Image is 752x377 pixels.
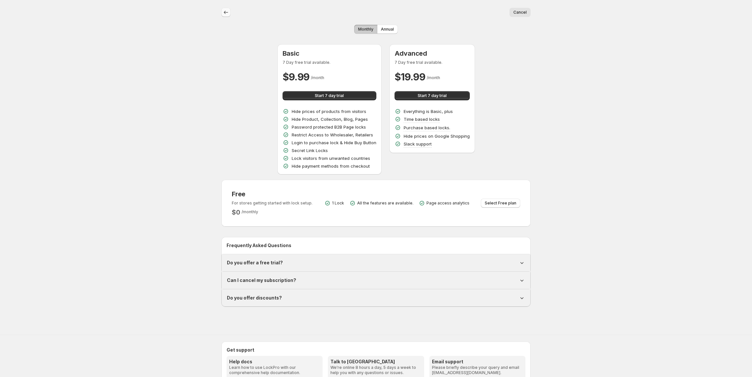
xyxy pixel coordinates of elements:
[395,70,425,83] h2: $ 19.99
[227,295,282,301] h1: Do you offer discounts?
[232,201,313,206] p: For stores getting started with lock setup.
[404,133,470,139] p: Hide prices on Google Shopping
[283,60,376,65] p: 7 Day free trial available.
[229,365,320,375] p: Learn how to use LockPro with our comprehensive help documentation.
[330,358,421,365] h3: Talk to [GEOGRAPHIC_DATA]
[354,25,377,34] button: Monthly
[242,209,258,214] span: / monthly
[332,201,344,206] p: 1 Lock
[432,358,523,365] h3: Email support
[221,8,230,17] button: back
[432,365,523,375] p: Please briefly describe your query and email [EMAIL_ADDRESS][DOMAIN_NAME].
[292,124,366,130] p: Password protected B2B Page locks
[481,199,520,208] button: Select Free plan
[292,108,366,115] p: Hide prices of products from visitors
[330,365,421,375] p: We're online 8 hours a day, 5 days a week to help you with any questions or issues.
[292,132,373,138] p: Restrict Access to Wholesaler, Retailers
[311,75,324,80] span: / month
[395,60,470,65] p: 7 Day free trial available.
[418,93,447,98] span: Start 7 day trial
[315,93,344,98] span: Start 7 day trial
[381,27,394,32] span: Annual
[227,242,525,249] h2: Frequently Asked Questions
[283,91,376,100] button: Start 7 day trial
[283,49,376,57] h3: Basic
[377,25,398,34] button: Annual
[232,190,313,198] h3: Free
[283,70,310,83] h2: $ 9.99
[395,91,470,100] button: Start 7 day trial
[404,116,440,122] p: Time based locks
[404,124,450,131] p: Purchase based locks.
[357,201,413,206] p: All the features are available.
[509,8,531,17] button: Cancel
[404,141,432,147] p: Slack support
[358,27,373,32] span: Monthly
[485,201,516,206] span: Select Free plan
[292,147,328,154] p: Secret Link Locks
[292,163,370,169] p: Hide payment methods from checkout
[292,139,376,146] p: Login to purchase lock & Hide Buy Button
[395,49,470,57] h3: Advanced
[292,116,368,122] p: Hide Product, Collection, Blog, Pages
[227,259,283,266] h1: Do you offer a free trial?
[227,277,296,284] h1: Can I cancel my subscription?
[426,201,469,206] p: Page access analytics
[229,358,320,365] h3: Help docs
[227,347,525,353] h2: Get support
[292,155,370,161] p: Lock visitors from unwanted countries
[232,208,240,216] h2: $ 0
[513,10,527,15] span: Cancel
[427,75,440,80] span: / month
[404,108,453,115] p: Everything is Basic, plus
